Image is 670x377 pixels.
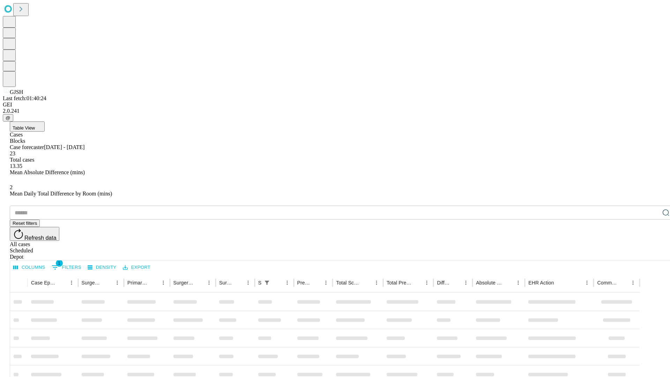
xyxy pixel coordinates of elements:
div: Difference [437,280,451,286]
div: Surgeon Name [82,280,102,286]
button: Menu [112,278,122,288]
button: Sort [273,278,282,288]
div: Total Predicted Duration [387,280,412,286]
button: Menu [67,278,76,288]
button: Menu [628,278,638,288]
button: Export [121,262,152,273]
button: Sort [554,278,564,288]
button: Table View [10,121,45,132]
div: Surgery Date [219,280,233,286]
button: Sort [618,278,628,288]
span: GJSH [10,89,23,95]
button: Density [86,262,118,273]
button: Refresh data [10,227,59,241]
span: 23 [10,150,15,156]
button: Menu [243,278,253,288]
div: Comments [597,280,617,286]
span: Total cases [10,157,34,163]
span: Case forecaster [10,144,44,150]
span: Mean Daily Total Difference by Room (mins) [10,191,112,197]
button: Menu [372,278,381,288]
span: Last fetch: 01:40:24 [3,95,46,101]
span: 1 [56,260,63,267]
span: Mean Absolute Difference (mins) [10,169,85,175]
span: Table View [13,125,35,131]
span: 13.35 [10,163,22,169]
button: Sort [103,278,112,288]
div: Surgery Name [173,280,194,286]
span: [DATE] - [DATE] [44,144,84,150]
button: Sort [451,278,461,288]
button: Show filters [262,278,272,288]
div: Predicted In Room Duration [297,280,311,286]
button: Menu [204,278,214,288]
div: EHR Action [528,280,554,286]
button: Menu [582,278,592,288]
button: Sort [504,278,513,288]
button: Sort [194,278,204,288]
div: GEI [3,102,667,108]
button: Menu [461,278,471,288]
button: Menu [282,278,292,288]
button: Menu [158,278,168,288]
button: Reset filters [10,220,40,227]
div: Absolute Difference [476,280,503,286]
button: Sort [412,278,422,288]
button: Menu [513,278,523,288]
button: Menu [422,278,432,288]
span: @ [6,115,10,120]
div: Total Scheduled Duration [336,280,361,286]
button: Select columns [12,262,47,273]
button: Sort [311,278,321,288]
div: Scheduled In Room Duration [258,280,261,286]
div: 2.0.241 [3,108,667,114]
button: Sort [149,278,158,288]
span: Reset filters [13,221,37,226]
button: @ [3,114,13,121]
button: Sort [362,278,372,288]
div: Case Epic Id [31,280,56,286]
span: 2 [10,184,13,190]
div: Primary Service [127,280,148,286]
button: Sort [57,278,67,288]
span: Refresh data [24,235,57,241]
button: Show filters [50,262,83,273]
div: 1 active filter [262,278,272,288]
button: Menu [321,278,331,288]
button: Sort [233,278,243,288]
